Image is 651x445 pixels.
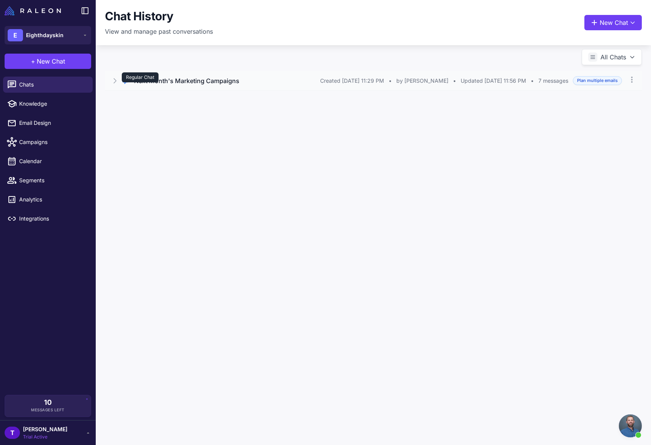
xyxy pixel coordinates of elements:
span: Email Design [19,119,87,127]
span: Trial Active [23,434,67,440]
span: • [389,77,392,85]
span: Messages Left [31,407,65,413]
a: Knowledge [3,96,93,112]
span: 7 messages [538,77,568,85]
span: Updated [DATE] 11:56 PM [461,77,526,85]
a: Segments [3,172,93,188]
a: Chats [3,77,93,93]
a: Analytics [3,191,93,208]
a: Raleon Logo [5,6,64,15]
button: +New Chat [5,54,91,69]
h1: Chat History [105,9,173,24]
span: Analytics [19,195,87,204]
span: Calendar [19,157,87,165]
a: Calendar [3,153,93,169]
span: 10 [44,399,52,406]
span: by [PERSON_NAME] [396,77,448,85]
span: Eighthdayskin [26,31,64,39]
div: E [8,29,23,41]
a: Email Design [3,115,93,131]
span: Integrations [19,214,87,223]
span: • [531,77,534,85]
h3: Next Month's Marketing Campaigns [134,76,239,85]
div: Regular Chat [122,72,159,82]
a: Integrations [3,211,93,227]
span: Plan multiple emails [573,76,622,85]
span: [PERSON_NAME] [23,425,67,434]
a: Campaigns [3,134,93,150]
span: Created [DATE] 11:29 PM [320,77,384,85]
span: Knowledge [19,100,87,108]
button: New Chat [584,15,642,30]
button: EEighthdayskin [5,26,91,44]
img: Raleon Logo [5,6,61,15]
span: Segments [19,176,87,185]
div: Open chat [619,414,642,437]
button: All Chats [582,49,642,65]
span: • [453,77,456,85]
span: + [31,57,35,66]
span: New Chat [37,57,65,66]
span: Chats [19,80,87,89]
p: View and manage past conversations [105,27,213,36]
div: T [5,427,20,439]
span: Campaigns [19,138,87,146]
